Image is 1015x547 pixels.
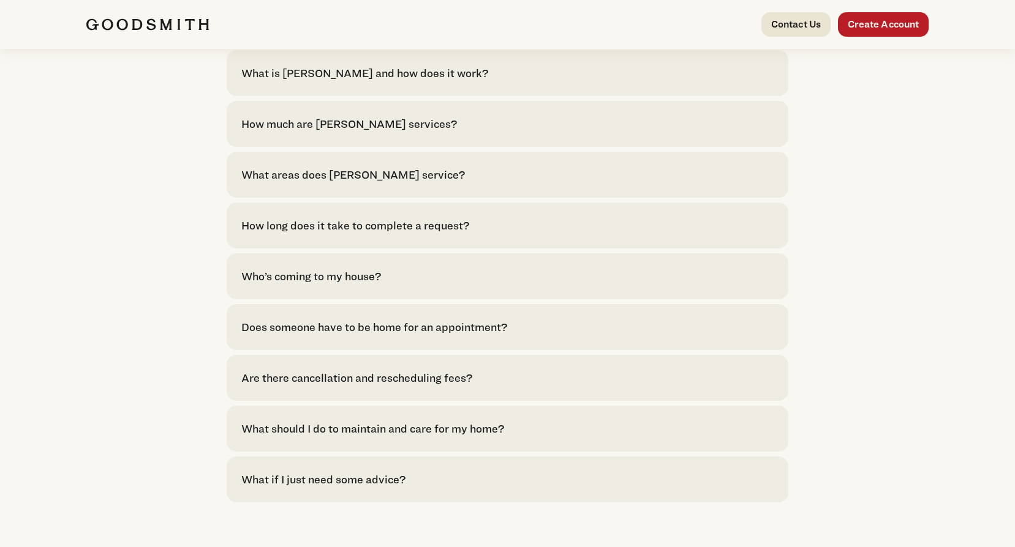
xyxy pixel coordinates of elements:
div: How much are [PERSON_NAME] services? [241,116,457,132]
a: Contact Us [761,12,831,37]
div: What should I do to maintain and care for my home? [241,420,504,437]
div: What is [PERSON_NAME] and how does it work? [241,65,488,81]
div: What if I just need some advice? [241,471,406,488]
a: Create Account [838,12,929,37]
div: Does someone have to be home for an appointment? [241,319,507,335]
div: What areas does [PERSON_NAME] service? [241,166,465,183]
div: How long does it take to complete a request? [241,217,469,234]
div: Who’s coming to my house? [241,268,381,285]
img: Goodsmith [86,18,209,31]
div: Are there cancellation and rescheduling fees? [241,370,472,386]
